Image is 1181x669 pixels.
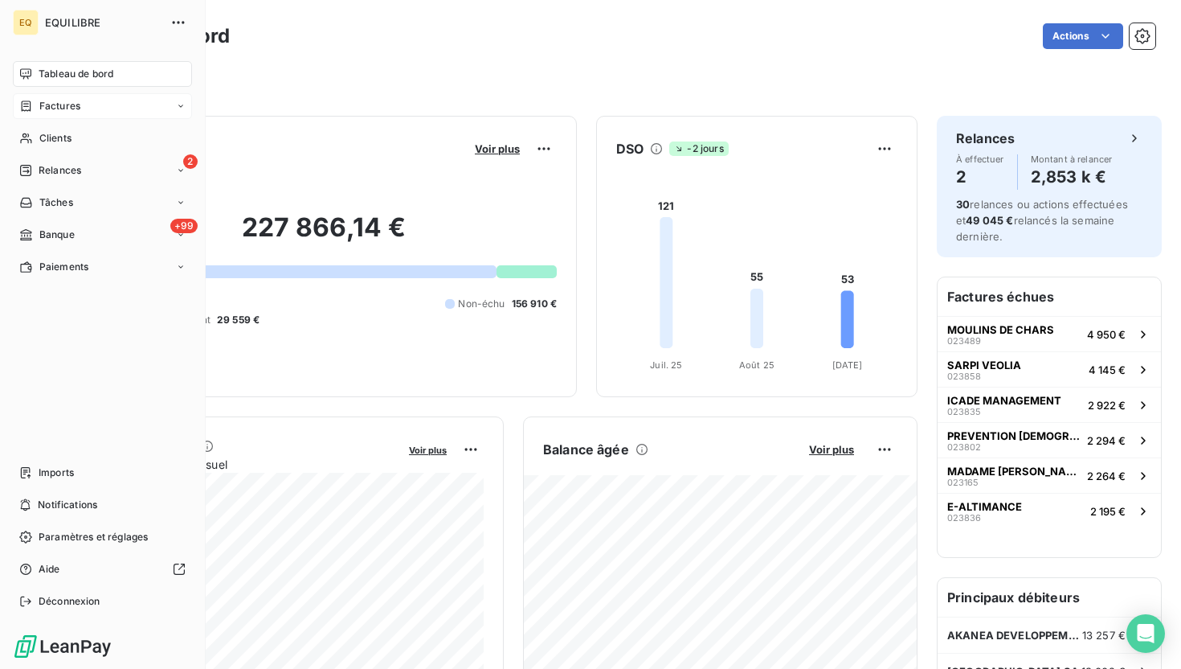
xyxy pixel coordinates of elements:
[947,323,1054,336] span: MOULINS DE CHARS
[39,228,75,242] span: Banque
[938,458,1161,493] button: MADAME [PERSON_NAME]0231652 264 €
[1089,363,1126,376] span: 4 145 €
[13,10,39,35] div: EQ
[470,142,525,156] button: Voir plus
[39,260,88,274] span: Paiements
[616,139,644,158] h6: DSO
[947,359,1021,371] span: SARPI VEOLIA
[947,629,1082,642] span: AKANEA DEVELOPPEMENT
[947,394,1061,407] span: ICADE MANAGEMENT
[512,297,557,311] span: 156 910 €
[39,594,100,609] span: Déconnexion
[956,129,1015,148] h6: Relances
[947,429,1081,442] span: PREVENTION [DEMOGRAPHIC_DATA] TRAVAIL
[45,16,161,29] span: EQUILIBRE
[938,422,1161,458] button: PREVENTION [DEMOGRAPHIC_DATA] TRAVAIL0238022 294 €
[956,198,970,211] span: 30
[409,445,447,456] span: Voir plus
[1087,470,1126,482] span: 2 264 €
[947,513,981,523] span: 023836
[938,351,1161,387] button: SARPI VEOLIA0238584 145 €
[1090,505,1126,518] span: 2 195 €
[170,219,198,233] span: +99
[947,407,981,417] span: 023835
[1126,614,1165,653] div: Open Intercom Messenger
[475,142,520,155] span: Voir plus
[39,195,73,210] span: Tâches
[956,164,1004,190] h4: 2
[938,578,1161,617] h6: Principaux débiteurs
[91,456,398,473] span: Chiffre d'affaires mensuel
[38,498,97,512] span: Notifications
[947,442,981,452] span: 023802
[183,154,198,169] span: 2
[739,359,774,371] tspan: Août 25
[804,442,859,457] button: Voir plus
[39,530,148,544] span: Paramètres et réglages
[938,316,1161,351] button: MOULINS DE CHARS0234894 950 €
[1087,328,1126,341] span: 4 950 €
[458,297,505,311] span: Non-échu
[947,465,1081,478] span: MADAME [PERSON_NAME]
[217,313,259,327] span: 29 559 €
[1031,154,1113,164] span: Montant à relancer
[13,556,192,582] a: Aide
[1082,629,1126,642] span: 13 257 €
[669,142,728,156] span: -2 jours
[39,466,74,480] span: Imports
[39,163,81,178] span: Relances
[404,442,452,457] button: Voir plus
[543,440,629,459] h6: Balance âgée
[938,277,1161,316] h6: Factures échues
[809,443,854,456] span: Voir plus
[947,371,981,381] span: 023858
[39,99,80,113] span: Factures
[91,211,557,260] h2: 227 866,14 €
[947,500,1022,513] span: E-ALTIMANCE
[39,67,113,81] span: Tableau de bord
[947,336,981,346] span: 023489
[832,359,863,371] tspan: [DATE]
[938,493,1161,528] button: E-ALTIMANCE0238362 195 €
[39,562,60,577] span: Aide
[1043,23,1123,49] button: Actions
[938,387,1161,422] button: ICADE MANAGEMENT0238352 922 €
[1087,434,1126,447] span: 2 294 €
[956,198,1128,243] span: relances ou actions effectuées et relancés la semaine dernière.
[39,131,72,146] span: Clients
[947,478,979,487] span: 023165
[650,359,682,371] tspan: Juil. 25
[956,154,1004,164] span: À effectuer
[966,214,1013,227] span: 49 045 €
[13,634,112,659] img: Logo LeanPay
[1031,164,1113,190] h4: 2,853 k €
[1088,399,1126,412] span: 2 922 €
